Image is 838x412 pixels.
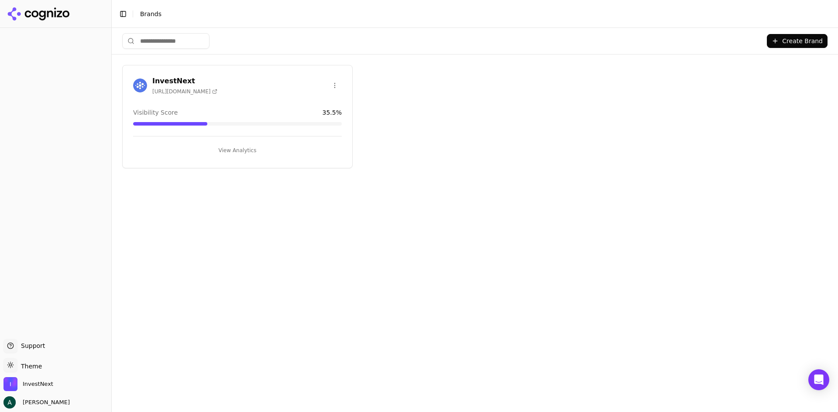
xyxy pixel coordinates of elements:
[23,380,53,388] span: InvestNext
[767,34,828,48] button: Create Brand
[140,10,814,18] nav: breadcrumb
[133,108,178,117] span: Visibility Score
[3,396,16,409] img: Andrew Berg
[19,398,70,406] span: [PERSON_NAME]
[17,363,42,370] span: Theme
[152,76,217,86] h3: InvestNext
[133,78,147,92] img: InvestNext
[808,369,829,390] div: Open Intercom Messenger
[3,377,17,391] img: InvestNext
[17,341,45,350] span: Support
[3,396,70,409] button: Open user button
[323,108,342,117] span: 35.5 %
[3,377,53,391] button: Open organization switcher
[133,143,342,157] button: View Analytics
[152,88,217,95] span: [URL][DOMAIN_NAME]
[140,10,161,17] span: Brands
